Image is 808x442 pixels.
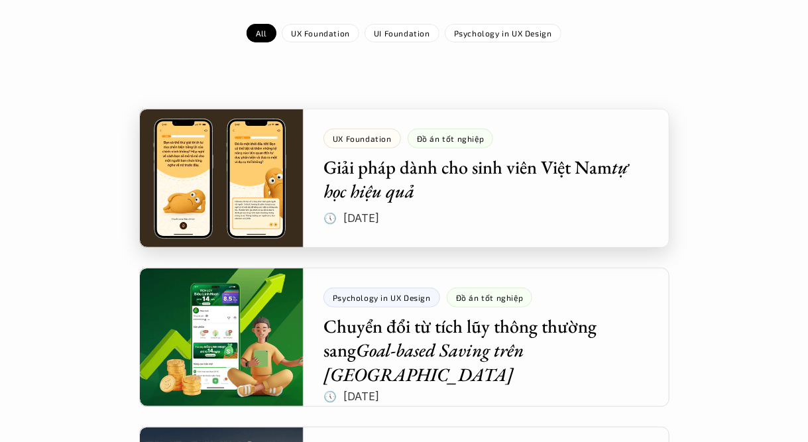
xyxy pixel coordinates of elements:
p: UI Foundation [374,28,430,38]
a: Psychology in UX Design [445,24,561,42]
a: UI Foundation [365,24,439,42]
p: All [256,28,267,38]
a: UX FoundationĐồ án tốt nghiệpGiải pháp dành cho sinh viên Việt Namtự học hiệu quả🕔 [DATE] [139,109,669,248]
p: Psychology in UX Design [454,28,552,38]
a: Psychology in UX DesignĐồ án tốt nghiệpChuyển đổi từ tích lũy thông thường sangGoal-based Saving ... [139,268,669,407]
p: UX Foundation [291,28,350,38]
a: UX Foundation [282,24,359,42]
